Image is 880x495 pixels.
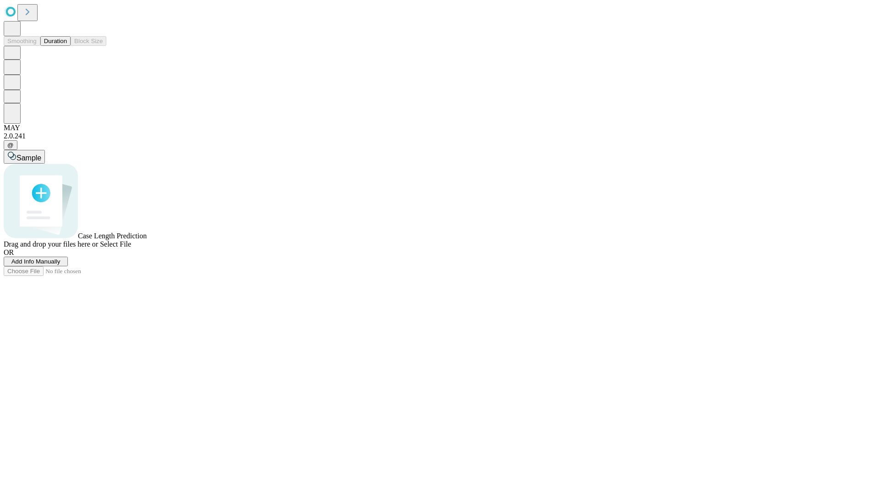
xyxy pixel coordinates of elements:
[4,140,17,150] button: @
[100,240,131,248] span: Select File
[78,232,147,240] span: Case Length Prediction
[4,124,876,132] div: MAY
[40,36,71,46] button: Duration
[4,132,876,140] div: 2.0.241
[11,258,60,265] span: Add Info Manually
[16,154,41,162] span: Sample
[4,240,98,248] span: Drag and drop your files here or
[4,257,68,266] button: Add Info Manually
[4,150,45,164] button: Sample
[4,248,14,256] span: OR
[71,36,106,46] button: Block Size
[4,36,40,46] button: Smoothing
[7,142,14,148] span: @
